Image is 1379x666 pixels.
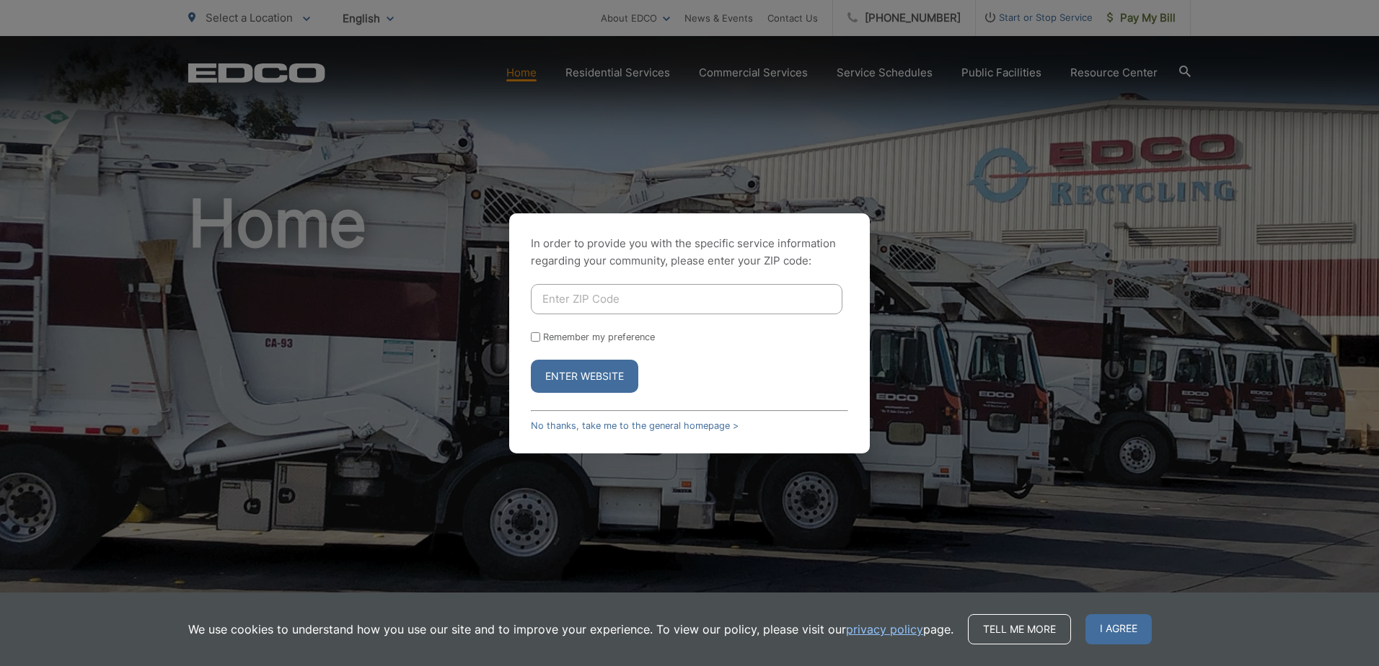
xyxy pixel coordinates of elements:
p: In order to provide you with the specific service information regarding your community, please en... [531,235,848,270]
input: Enter ZIP Code [531,284,842,314]
button: Enter Website [531,360,638,393]
label: Remember my preference [543,332,655,342]
a: privacy policy [846,621,923,638]
a: Tell me more [968,614,1071,644]
a: No thanks, take me to the general homepage > [531,420,739,431]
span: I agree [1085,614,1152,644]
p: We use cookies to understand how you use our site and to improve your experience. To view our pol... [188,621,953,638]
